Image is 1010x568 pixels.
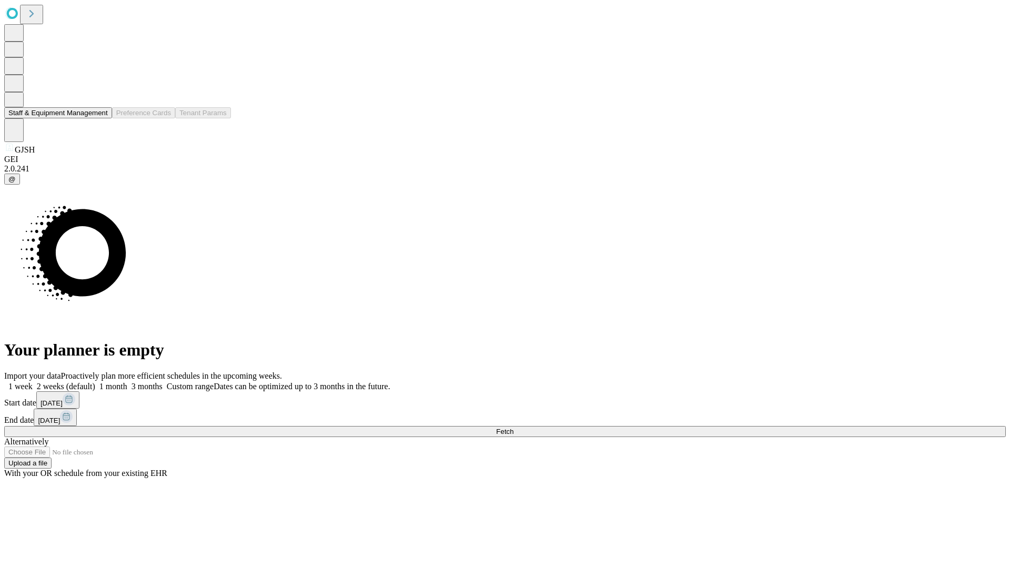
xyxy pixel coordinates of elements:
span: 2 weeks (default) [37,382,95,391]
div: GEI [4,155,1006,164]
span: @ [8,175,16,183]
span: [DATE] [41,399,63,407]
button: Tenant Params [175,107,231,118]
button: @ [4,174,20,185]
span: Custom range [167,382,214,391]
span: With your OR schedule from your existing EHR [4,469,167,478]
span: GJSH [15,145,35,154]
span: Fetch [496,428,513,435]
span: [DATE] [38,417,60,424]
div: 2.0.241 [4,164,1006,174]
button: Staff & Equipment Management [4,107,112,118]
span: Import your data [4,371,61,380]
h1: Your planner is empty [4,340,1006,360]
button: [DATE] [36,391,79,409]
span: Alternatively [4,437,48,446]
button: Upload a file [4,458,52,469]
span: Proactively plan more efficient schedules in the upcoming weeks. [61,371,282,380]
span: 3 months [132,382,163,391]
div: Start date [4,391,1006,409]
button: Preference Cards [112,107,175,118]
button: [DATE] [34,409,77,426]
span: Dates can be optimized up to 3 months in the future. [214,382,390,391]
span: 1 month [99,382,127,391]
span: 1 week [8,382,33,391]
button: Fetch [4,426,1006,437]
div: End date [4,409,1006,426]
